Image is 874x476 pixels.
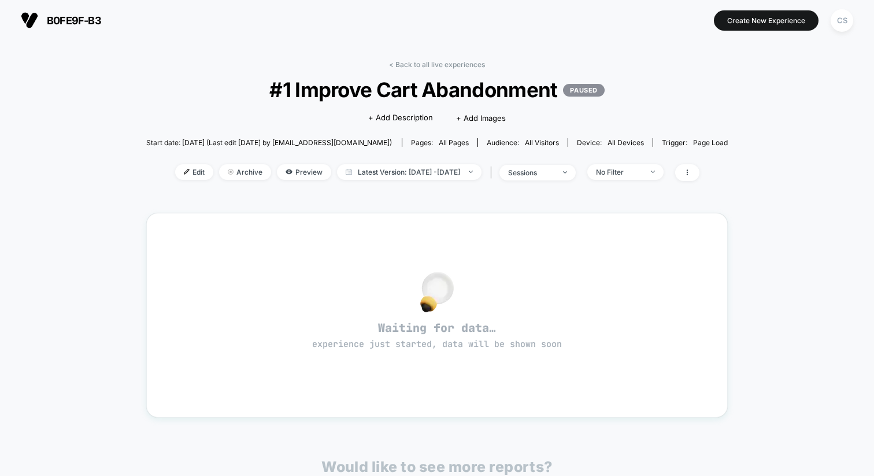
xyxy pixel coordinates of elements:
span: Edit [175,164,213,180]
span: | [487,164,499,181]
img: end [228,169,234,175]
span: Start date: [DATE] (Last edit [DATE] by [EMAIL_ADDRESS][DOMAIN_NAME]) [146,138,392,147]
div: sessions [508,168,554,177]
div: Trigger: [662,138,728,147]
img: no_data [420,272,454,312]
div: Audience: [487,138,559,147]
span: Archive [219,164,271,180]
img: edit [184,169,190,175]
p: Would like to see more reports? [321,458,553,475]
span: b0fe9f-b3 [47,14,101,27]
button: Create New Experience [714,10,819,31]
span: All Visitors [525,138,559,147]
a: < Back to all live experiences [389,60,485,69]
div: Pages: [411,138,469,147]
span: + Add Images [456,113,506,123]
span: all devices [608,138,644,147]
button: b0fe9f-b3 [17,11,105,29]
span: all pages [439,138,469,147]
img: end [469,171,473,173]
span: Device: [568,138,653,147]
span: Page Load [693,138,728,147]
button: CS [827,9,857,32]
span: Latest Version: [DATE] - [DATE] [337,164,482,180]
span: Waiting for data… [167,320,708,350]
span: Preview [277,164,331,180]
span: experience just started, data will be shown soon [312,338,562,350]
img: end [651,171,655,173]
span: + Add Description [368,112,433,124]
div: CS [831,9,853,32]
img: Visually logo [21,12,38,29]
img: calendar [346,169,352,175]
span: #1 Improve Cart Abandonment [175,78,699,102]
div: No Filter [596,168,642,176]
p: PAUSED [563,84,604,97]
img: end [563,171,567,174]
